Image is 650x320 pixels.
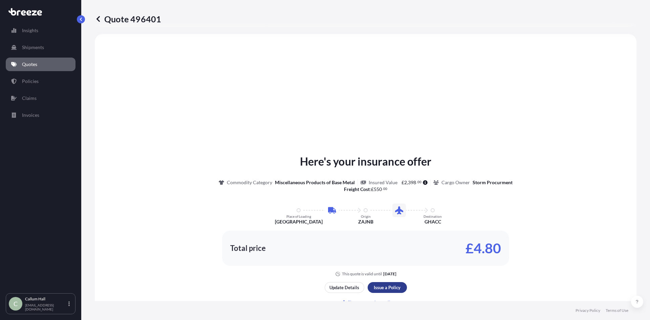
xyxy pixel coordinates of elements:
[473,179,513,186] p: Storm Procurment
[344,186,387,193] p: :
[348,299,390,306] p: Share quote via email
[402,180,404,185] span: £
[14,300,18,307] span: C
[325,297,407,308] button: Share quote via email
[6,24,75,37] a: Insights
[407,180,408,185] span: ,
[342,271,382,277] p: This quote is valid until
[25,303,67,311] p: [EMAIL_ADDRESS][DOMAIN_NAME]
[344,186,370,192] b: Freight Cost
[383,271,396,277] p: [DATE]
[325,282,364,293] button: Update Details
[22,78,39,85] p: Policies
[95,14,161,24] p: Quote 496401
[606,308,628,313] a: Terms of Use
[227,179,272,186] p: Commodity Category
[361,214,371,218] p: Origin
[425,218,441,225] p: GHACC
[371,187,374,192] span: £
[22,112,39,119] p: Invoices
[383,188,387,190] span: 00
[416,181,417,183] span: .
[6,74,75,88] a: Policies
[408,180,416,185] span: 398
[374,284,400,291] p: Issue a Policy
[286,214,311,218] p: Place of Loading
[374,187,382,192] span: 550
[6,91,75,105] a: Claims
[25,296,67,302] p: Callum Hall
[441,179,470,186] p: Cargo Owner
[275,218,323,225] p: [GEOGRAPHIC_DATA]
[230,245,266,252] p: Total price
[358,218,373,225] p: ZAJNB
[417,181,421,183] span: 00
[6,41,75,54] a: Shipments
[300,153,431,170] p: Here's your insurance offer
[329,284,359,291] p: Update Details
[382,188,383,190] span: .
[22,95,37,102] p: Claims
[465,243,501,254] p: £4.80
[22,44,44,51] p: Shipments
[22,61,37,68] p: Quotes
[576,308,600,313] a: Privacy Policy
[6,108,75,122] a: Invoices
[275,179,355,186] p: Miscellaneous Products of Base Metal
[369,179,397,186] p: Insured Value
[424,214,442,218] p: Destination
[22,27,38,34] p: Insights
[6,58,75,71] a: Quotes
[404,180,407,185] span: 2
[368,282,407,293] button: Issue a Policy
